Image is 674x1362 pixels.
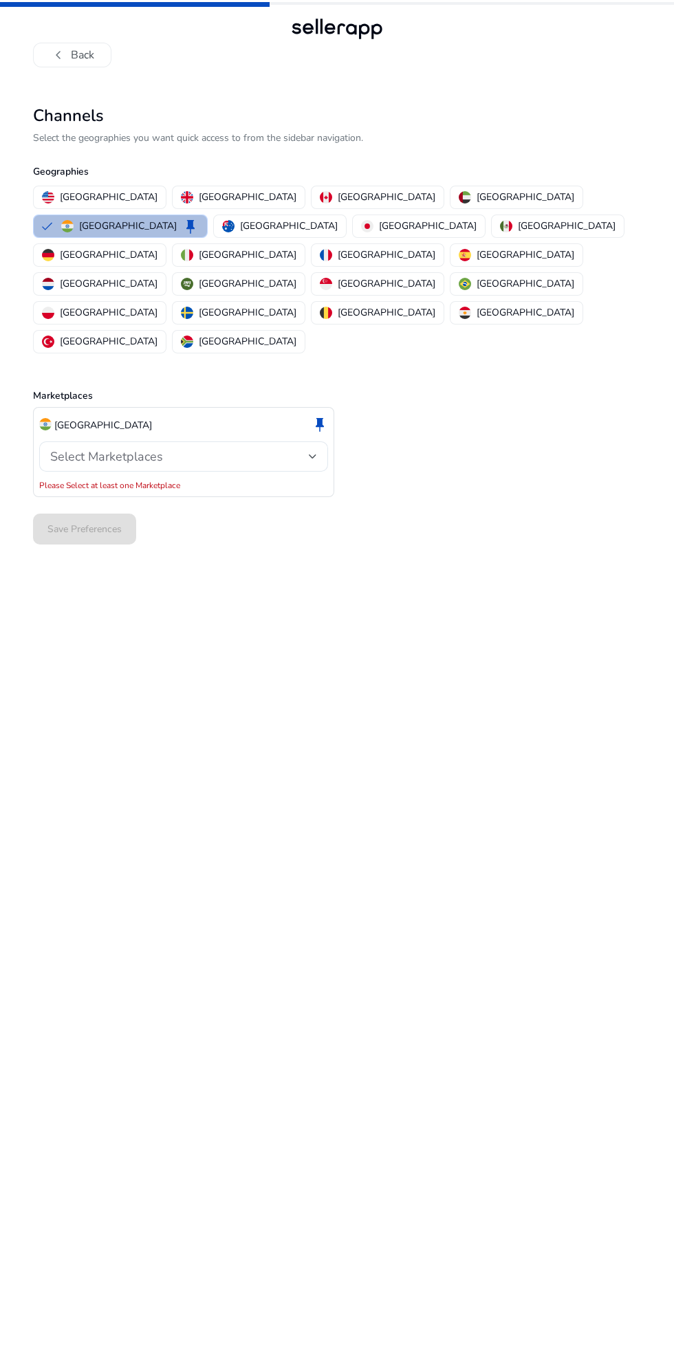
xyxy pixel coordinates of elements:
img: br.svg [459,278,471,290]
img: fr.svg [320,249,332,261]
p: [GEOGRAPHIC_DATA] [338,276,435,291]
img: in.svg [61,220,74,232]
img: it.svg [181,249,193,261]
span: keep [312,416,328,432]
img: se.svg [181,307,193,319]
p: [GEOGRAPHIC_DATA] [477,248,574,262]
p: [GEOGRAPHIC_DATA] [199,305,296,320]
p: [GEOGRAPHIC_DATA] [477,305,574,320]
p: [GEOGRAPHIC_DATA] [79,219,177,233]
img: au.svg [222,220,235,232]
img: pl.svg [42,307,54,319]
img: jp.svg [361,220,373,232]
p: [GEOGRAPHIC_DATA] [240,219,338,233]
img: za.svg [181,336,193,348]
img: es.svg [459,249,471,261]
p: [GEOGRAPHIC_DATA] [518,219,616,233]
img: tr.svg [42,336,54,348]
p: [GEOGRAPHIC_DATA] [60,248,157,262]
img: nl.svg [42,278,54,290]
p: [GEOGRAPHIC_DATA] [60,334,157,349]
p: [GEOGRAPHIC_DATA] [477,276,574,291]
img: in.svg [39,418,52,430]
img: sg.svg [320,278,332,290]
p: [GEOGRAPHIC_DATA] [60,276,157,291]
p: [GEOGRAPHIC_DATA] [338,305,435,320]
p: [GEOGRAPHIC_DATA] [60,190,157,204]
img: sa.svg [181,278,193,290]
span: Select Marketplaces [50,448,163,465]
p: [GEOGRAPHIC_DATA] [199,334,296,349]
img: uk.svg [181,191,193,204]
img: ca.svg [320,191,332,204]
p: [GEOGRAPHIC_DATA] [338,190,435,204]
p: Select the geographies you want quick access to from the sidebar navigation. [33,131,641,145]
img: mx.svg [500,220,512,232]
span: chevron_left [50,47,67,63]
mat-error: Please Select at least one Marketplace [39,477,328,491]
img: eg.svg [459,307,471,319]
h2: Channels [33,106,641,126]
p: [GEOGRAPHIC_DATA] [477,190,574,204]
p: [GEOGRAPHIC_DATA] [379,219,477,233]
p: Marketplaces [33,388,641,403]
img: be.svg [320,307,332,319]
p: [GEOGRAPHIC_DATA] [199,190,296,204]
p: [GEOGRAPHIC_DATA] [338,248,435,262]
span: keep [182,218,199,234]
p: [GEOGRAPHIC_DATA] [60,305,157,320]
p: [GEOGRAPHIC_DATA] [199,276,296,291]
p: Geographies [33,164,641,179]
img: ae.svg [459,191,471,204]
p: [GEOGRAPHIC_DATA] [199,248,296,262]
img: de.svg [42,249,54,261]
img: us.svg [42,191,54,204]
button: chevron_leftBack [33,43,111,67]
p: [GEOGRAPHIC_DATA] [54,418,152,432]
